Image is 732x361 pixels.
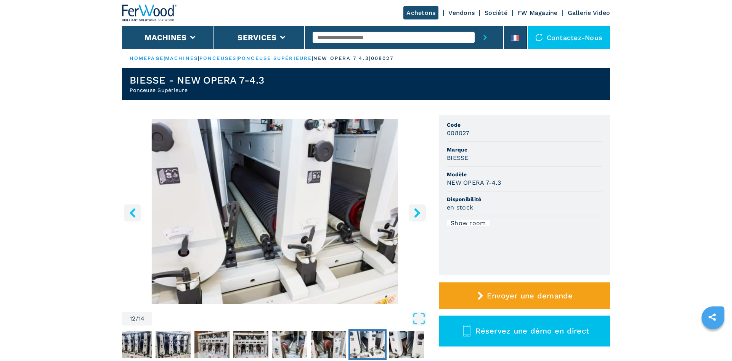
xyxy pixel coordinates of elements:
button: Go to Slide 10 [271,329,309,360]
button: Envoyer une demande [439,282,610,309]
img: 5c26172ac10a36edc0709b719e1fb9dd [233,331,268,358]
span: / [136,316,138,322]
img: ef3ea75648d991789f6bce375aea62d1 [389,331,424,358]
a: HOMEPAGE [130,55,164,61]
img: 6bac10c7dd12738d2933638c8fa38a12 [311,331,346,358]
span: | [236,55,238,61]
h3: BIESSE [447,153,469,162]
div: Go to Slide 12 [122,119,428,304]
span: | [164,55,165,61]
span: | [312,55,313,61]
button: Services [238,33,276,42]
img: Ponceuse Supérieure BIESSE NEW OPERA 7-4.3 [122,119,428,304]
h3: en stock [447,203,473,212]
span: Modèle [447,171,602,178]
img: 2951fcef26ee5363ac09c193238f5d30 [117,331,152,358]
span: Code [447,121,602,129]
button: Go to Slide 14 [426,329,464,360]
span: Disponibilité [447,195,602,203]
p: new opera 7 4.3 | [313,55,371,62]
iframe: Chat [700,327,726,355]
a: FW Magazine [517,9,558,16]
button: submit-button [475,26,496,49]
img: b5f44d345805de26f3115527c07968cf [350,331,385,358]
button: Go to Slide 11 [310,329,348,360]
span: | [198,55,199,61]
h1: BIESSE - NEW OPERA 7-4.3 [130,74,264,86]
span: 14 [138,316,145,322]
img: 4a8cc8d259a8c21861ce1ff9917edce5 [272,331,307,358]
span: 12 [130,316,136,322]
button: Réservez une démo en direct [439,316,610,346]
span: Envoyer une demande [487,291,573,300]
button: Go to Slide 13 [387,329,425,360]
a: Gallerie Video [568,9,610,16]
button: Go to Slide 7 [154,329,192,360]
img: Ferwood [122,5,177,21]
h3: NEW OPERA 7-4.3 [447,178,501,187]
h2: Ponceuse Supérieure [130,86,264,94]
a: Achetons [403,6,438,19]
h3: 008027 [447,129,470,137]
span: Marque [447,146,602,153]
a: machines [165,55,198,61]
a: Société [485,9,507,16]
button: Machines [144,33,186,42]
a: sharethis [703,308,722,327]
a: ponceuse supérieure [238,55,312,61]
button: right-button [409,204,426,221]
button: Go to Slide 9 [232,329,270,360]
button: Open Fullscreen [154,312,426,326]
p: 008027 [371,55,394,62]
button: left-button [124,204,141,221]
button: Go to Slide 8 [193,329,231,360]
button: Go to Slide 6 [115,329,153,360]
div: Contactez-nous [528,26,610,49]
img: Contactez-nous [535,34,543,41]
button: Go to Slide 12 [348,329,387,360]
div: Show room [447,220,490,226]
span: Réservez une démo en direct [475,326,589,335]
a: ponceuses [199,55,236,61]
a: Vendons [448,9,475,16]
img: 70831c24ff84e2f273f2c074152247de [156,331,191,358]
img: ae97bdec610a70738ffcd1a9a0f54ff2 [194,331,230,358]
